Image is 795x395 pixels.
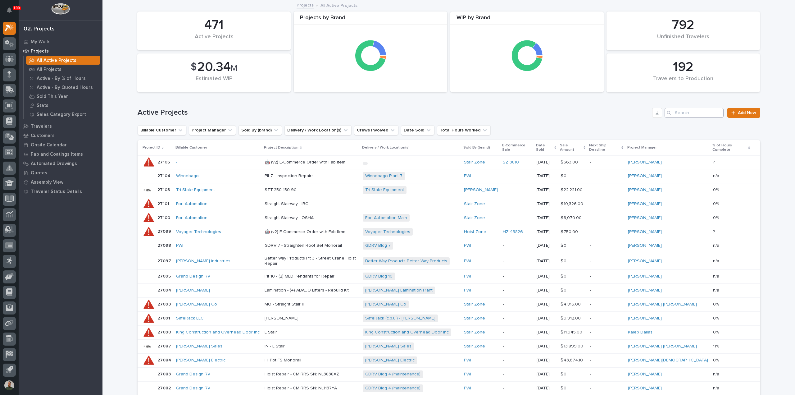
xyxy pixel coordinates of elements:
p: $ 750.00 [561,228,579,235]
p: Projects [31,48,49,54]
p: $ 9,912.00 [561,315,582,321]
p: [PERSON_NAME] [265,316,358,321]
p: MO - Straight Stair II [265,302,358,307]
p: - [590,330,623,335]
p: 27082 [157,384,172,391]
a: King Construction and Overhead Door Inc [365,330,449,335]
p: All Projects [37,67,61,72]
p: Automated Drawings [31,161,77,167]
p: 0% [713,356,720,363]
a: [PERSON_NAME] [PERSON_NAME] [628,344,697,349]
a: Active - By Quoted Hours [24,83,102,92]
p: - [363,201,459,207]
img: Workspace Logo [51,3,70,15]
tr: 2708427084 [PERSON_NAME] Electric Hi Pot FS Monorail[PERSON_NAME] Electric PWI -[DATE]$ 43,674.10... [138,353,760,367]
p: 100 [14,6,20,10]
a: [PERSON_NAME] [628,386,662,391]
a: [PERSON_NAME] [628,259,662,264]
p: Plt 7 - Inspection Repairs [265,173,358,179]
p: [DATE] [537,187,556,193]
a: PWI [464,173,471,179]
a: Traveler Status Details [19,187,102,196]
p: 27083 [157,370,172,377]
p: My Work [31,39,50,45]
p: $ 0 [561,370,568,377]
a: Add New [727,108,760,118]
a: SafeRack (c.p.u.) - [PERSON_NAME] [365,316,435,321]
a: [PERSON_NAME] [628,187,662,193]
p: - [503,288,532,293]
p: Quotes [31,170,47,176]
p: n/a [713,242,720,248]
p: [DATE] [537,330,556,335]
p: Project Manager [627,144,657,151]
span: M [231,64,237,72]
tr: 2710527105 - 🤖 (v2) E-Commerce Order with Fab ItemStair Zone SZ 3810 [DATE]$ 563.00$ 563.00 -[PER... [138,155,760,169]
p: 🤖 (v2) E-Commerce Order with Fab Item [265,229,358,235]
a: [PERSON_NAME] [628,288,662,293]
p: Sales Category Export [37,112,86,117]
p: 27094 [157,287,172,293]
a: Voyager Technologies [365,229,410,235]
p: 27093 [157,301,172,307]
p: $ 0 [561,257,568,264]
p: Next Ship Deadline [589,142,620,154]
p: [DATE] [537,372,556,377]
a: PWI [464,358,471,363]
p: $ 22,221.00 [561,186,584,193]
p: Straight Stairway - IBC [265,201,358,207]
a: Voyager Technologies [176,229,221,235]
p: [DATE] [537,386,556,391]
p: $ 563.00 [561,158,579,165]
a: [PERSON_NAME] [628,173,662,179]
tr: 2710427104 Winnebago Plt 7 - Inspection RepairsWinnebago Plant 7 PWI -[DATE]$ 0$ 0 -[PERSON_NAME]... [138,169,760,183]
a: HZ 43826 [503,229,523,235]
p: [DATE] [537,288,556,293]
p: - [590,187,623,193]
p: - [503,274,532,279]
p: n/a [713,273,720,279]
p: Active - By Quoted Hours [37,85,93,90]
p: 27091 [157,315,171,321]
p: ? [713,158,716,165]
p: - [503,201,532,207]
p: - [590,215,623,221]
p: All Active Projects [320,2,357,8]
div: Active Projects [148,34,280,47]
p: 27090 [157,328,172,335]
p: E-Commerce Sale [502,142,532,154]
p: 0% [713,186,720,193]
a: [PERSON_NAME] Industries [176,259,230,264]
p: $ 4,816.00 [561,301,582,307]
a: [PERSON_NAME] [628,215,662,221]
a: [PERSON_NAME] Sales [176,344,222,349]
a: [PERSON_NAME] [628,201,662,207]
a: Tri-State Equipment [365,187,404,193]
a: [PERSON_NAME] [628,243,662,248]
a: Grand Design RV [176,274,210,279]
tr: 2710127101 Fori Automation Straight Stairway - IBC-Stair Zone -[DATE]$ 10,326.00$ 10,326.00 -[PER... [138,197,760,211]
p: - [590,316,623,321]
p: Better Way Products Plt 3 - Street Crane Hoist Repair [265,256,358,266]
a: Grand Design RV [176,372,210,377]
p: - [590,160,623,165]
p: - [590,201,623,207]
p: 0% [713,328,720,335]
a: PWI [176,243,183,248]
p: Hi Pot FS Monorail [265,358,358,363]
a: [PERSON_NAME] Co [176,302,217,307]
p: [DATE] [537,173,556,179]
p: [DATE] [537,302,556,307]
p: Sold By (brand) [463,144,490,151]
button: users-avatar [3,379,16,392]
a: GDRV Bldg 7 [365,243,391,248]
tr: 2710327103 Tri-State Equipment STT-250-150-90Tri-State Equipment [PERSON_NAME] -[DATE]$ 22,221.00... [138,183,760,197]
tr: 2709827098 PWI GDRV 7 - Straighten Roof Set MonorailGDRV Bldg 7 PWI -[DATE]$ 0$ 0 -[PERSON_NAME] ... [138,239,760,253]
a: My Work [19,37,102,46]
p: - [503,344,532,349]
p: 27087 [157,342,172,349]
a: [PERSON_NAME] Electric [176,358,225,363]
p: - [503,386,532,391]
p: $ 0 [561,384,568,391]
p: [DATE] [537,358,556,363]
